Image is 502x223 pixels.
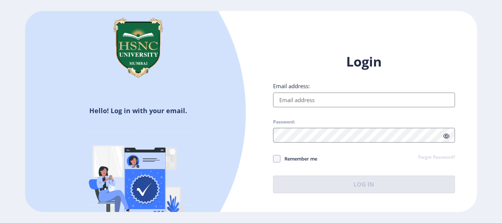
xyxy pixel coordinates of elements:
button: Log In [273,176,455,193]
h1: Login [273,53,455,71]
span: Remember me [280,154,317,163]
input: Email address [273,93,455,107]
label: Email address: [273,82,310,90]
label: Password: [273,119,295,125]
img: hsnc.png [101,11,175,84]
a: Forgot Password? [418,154,455,161]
